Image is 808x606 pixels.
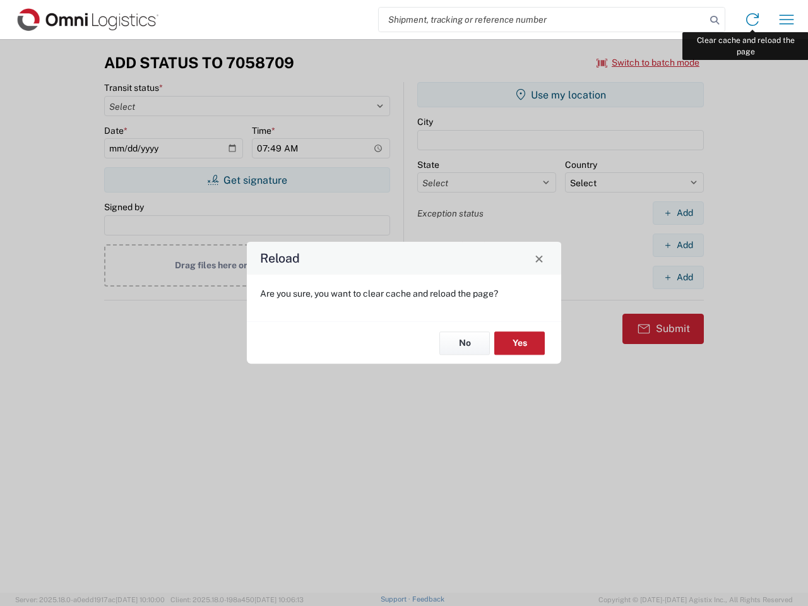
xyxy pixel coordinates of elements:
button: No [439,331,490,355]
button: Close [530,249,548,267]
h4: Reload [260,249,300,268]
p: Are you sure, you want to clear cache and reload the page? [260,288,548,299]
button: Yes [494,331,545,355]
input: Shipment, tracking or reference number [379,8,706,32]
